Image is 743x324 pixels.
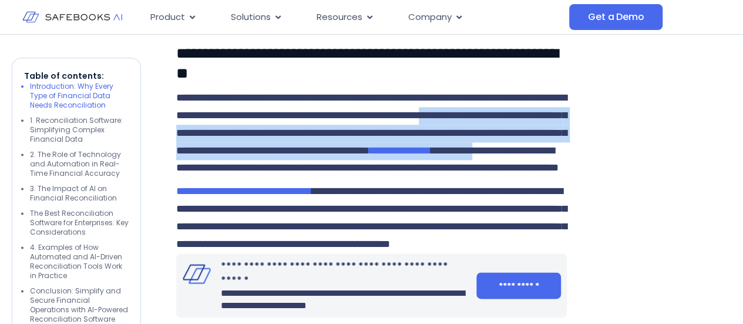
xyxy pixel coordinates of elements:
li: 2. The Role of Technology and Automation in Real-Time Financial Accuracy [30,151,129,179]
li: 4. Examples of How Automated and AI-Driven Reconciliation Tools Work in Practice [30,243,129,281]
span: Get a Demo [588,11,644,23]
p: Table of contents: [24,71,129,82]
li: The Best Reconciliation Software for Enterprises: Key Considerations [30,209,129,238]
span: Resources [317,11,362,24]
li: Introduction: Why Every Type of Financial Data Needs Reconciliation [30,82,129,111]
a: Get a Demo [569,4,663,30]
li: 3. The Impact of AI on Financial Reconciliation [30,185,129,203]
span: Product [150,11,185,24]
span: Company [408,11,452,24]
div: Menu Toggle [141,6,569,29]
span: Solutions [231,11,271,24]
li: 1. Reconciliation Software: Simplifying Complex Financial Data [30,116,129,145]
nav: Menu [141,6,569,29]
